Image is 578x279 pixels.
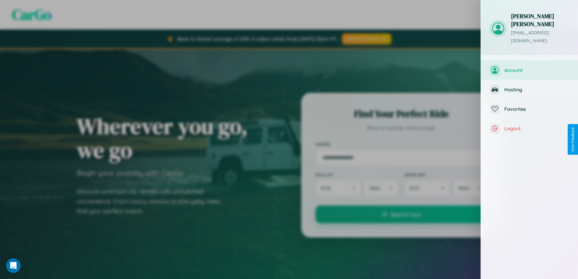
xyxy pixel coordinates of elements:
div: Give Feedback [571,127,575,152]
button: Favorites [481,99,578,119]
button: Hosting [481,80,578,99]
span: Account [504,67,569,73]
button: Account [481,60,578,80]
div: Open Intercom Messenger [6,258,21,273]
span: Favorites [504,106,569,112]
p: [EMAIL_ADDRESS][DOMAIN_NAME] [511,29,569,45]
span: Hosting [504,87,569,93]
button: Logout [481,119,578,138]
h3: [PERSON_NAME] [PERSON_NAME] [511,12,569,28]
span: Logout [504,125,569,131]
